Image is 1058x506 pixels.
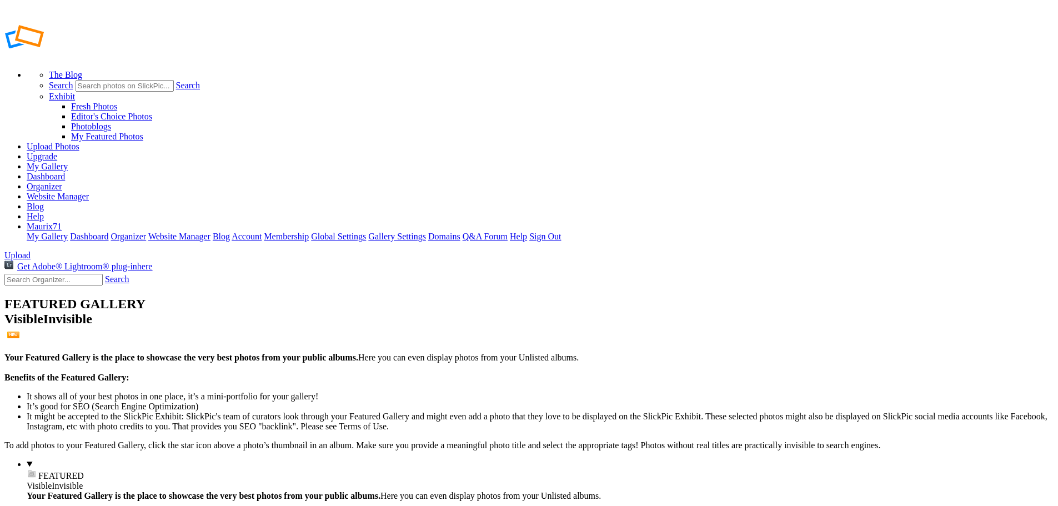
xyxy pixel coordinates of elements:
span: Invisible [52,481,83,490]
input: Search photos on SlickPic... [76,80,174,92]
span: FEATURED [38,471,84,480]
span: Get Adobe® Lightroom® plug-in [17,262,152,271]
a: Maurix71 [27,222,62,231]
span: Invisible [43,312,92,326]
a: Global Settings [311,232,366,241]
li: It’s good for SEO (Search Engine Optimization) [27,402,1054,412]
h2: FEATURED GALLERY [4,297,1054,342]
a: My Gallery [27,232,68,241]
a: Website Manager [27,192,89,201]
a: Membership [264,232,309,241]
div: Here you can even display photos from your Unlisted albums. To add photos to your Featured Galler... [4,353,1054,450]
a: Help [27,212,44,221]
a: Get Adobe® Lightroom® plug-inhere [4,262,152,271]
a: The Blog [49,70,82,79]
span: Visible [4,312,43,326]
b: Your Featured Gallery is the place to showcase the very best photos from your public albums. [4,353,358,362]
a: Dashboard [27,172,65,181]
u: here [137,262,153,271]
img: NEW [7,332,19,338]
a: Photoblogs [71,122,111,131]
a: Blog [27,202,44,211]
a: Dashboard [70,232,108,241]
a: Gallery Settings [368,232,426,241]
a: Sign Out [529,232,561,241]
span: Visible [27,481,52,490]
a: Website Manager [148,232,210,241]
a: Search [176,81,200,90]
a: Upload Photos [27,142,79,151]
a: Search [105,274,129,284]
img: ico_album_coll.png [27,469,36,479]
a: Organizer [111,232,147,241]
input: Search Organizer... [4,274,103,285]
a: Account [232,232,262,241]
a: My Featured Photos [71,132,143,141]
a: Fresh Photos [71,102,117,111]
a: Upgrade [27,152,57,161]
a: Search [49,81,73,90]
li: It might be accepted to the SlickPic Exhibit: SlickPic's team of curators look through your Featu... [27,412,1054,432]
a: Q&A Forum [463,232,508,241]
a: My Gallery [27,162,68,171]
a: Domains [428,232,460,241]
a: Organizer [27,182,62,191]
a: Blog [213,232,230,241]
a: Help [510,232,527,241]
img: SlickPic – Portfolio Websites and Galleries by SlickPicg [4,14,138,59]
img: Get Lightroom® plug-in here [4,260,17,274]
li: It shows all of your best photos in one place, it’s a mini-portfolio for your gallery! [27,392,1054,402]
b: Benefits of the Featured Gallery: [4,373,129,382]
a: Editor's Choice Photos [71,112,152,121]
a: Exhibit [49,92,75,101]
a: Upload [4,251,31,260]
b: Your Featured Gallery is the place to showcase the very best photos from your public albums. [27,491,380,500]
